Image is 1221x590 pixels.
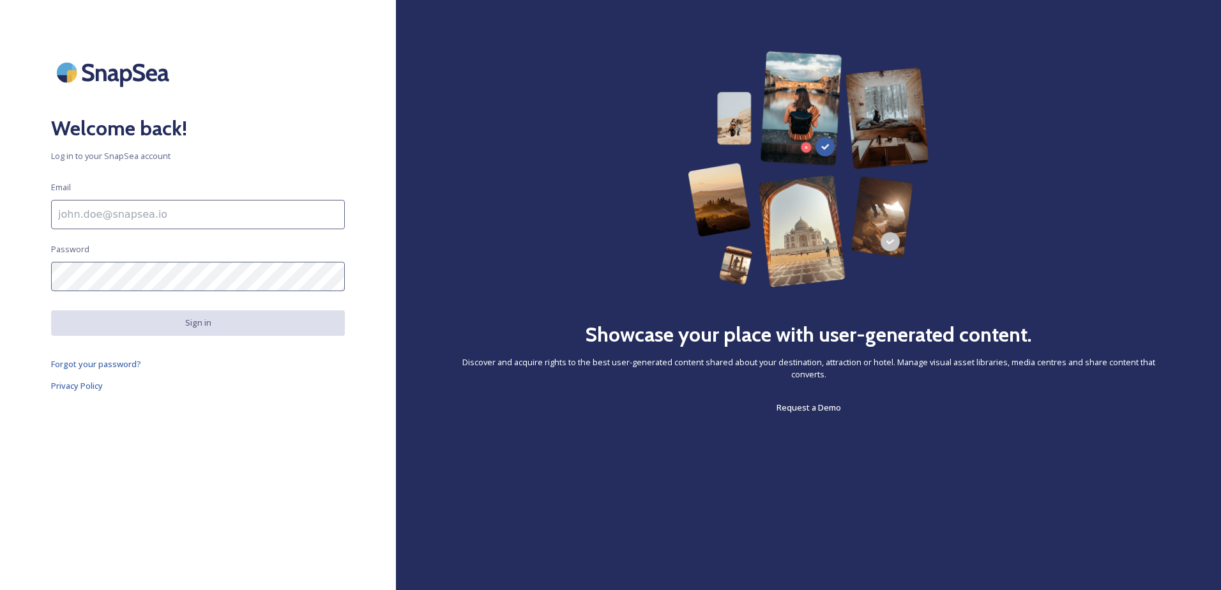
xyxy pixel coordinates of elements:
[51,181,71,193] span: Email
[51,358,141,370] span: Forgot your password?
[688,51,929,287] img: 63b42ca75bacad526042e722_Group%20154-p-800.png
[51,113,345,144] h2: Welcome back!
[777,402,841,413] span: Request a Demo
[51,200,345,229] input: john.doe@snapsea.io
[51,380,103,391] span: Privacy Policy
[585,319,1032,350] h2: Showcase your place with user-generated content.
[51,310,345,335] button: Sign in
[777,400,841,415] a: Request a Demo
[447,356,1170,381] span: Discover and acquire rights to the best user-generated content shared about your destination, att...
[51,150,345,162] span: Log in to your SnapSea account
[51,51,179,94] img: SnapSea Logo
[51,243,89,255] span: Password
[51,378,345,393] a: Privacy Policy
[51,356,345,372] a: Forgot your password?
